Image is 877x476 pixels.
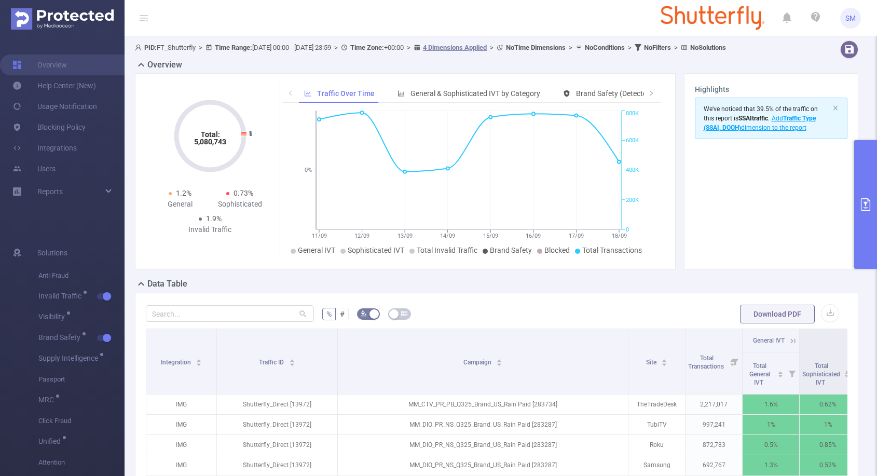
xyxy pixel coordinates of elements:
[298,246,335,254] span: General IVT
[150,199,210,210] div: General
[800,395,856,414] p: 0.62%
[497,362,502,365] i: icon: caret-down
[361,310,367,317] i: icon: bg-colors
[38,438,64,445] span: Unified
[743,395,799,414] p: 1.6%
[628,415,685,434] p: TubiTV
[401,310,407,317] i: icon: table
[728,329,742,394] i: Filter menu
[845,8,856,29] span: SM
[487,44,497,51] span: >
[417,246,477,254] span: Total Invalid Traffic
[38,396,58,403] span: MRC
[585,44,625,51] b: No Conditions
[398,90,405,97] i: icon: bar-chart
[217,415,337,434] p: Shutterfly_Direct [13972]
[778,370,784,373] i: icon: caret-up
[661,358,667,364] div: Sort
[626,167,639,174] tspan: 400K
[626,137,639,144] tspan: 600K
[496,358,502,364] div: Sort
[38,452,125,473] span: Attention
[311,233,326,239] tspan: 11/09
[38,334,84,341] span: Brand Safety
[338,455,628,475] p: MM_DIO_PR_NS_Q325_Brand_US_Rain Paid [283287]
[338,415,628,434] p: MM_DIO_PR_NS_Q325_Brand_US_Rain Paid [283287]
[259,359,285,366] span: Traffic ID
[196,362,202,365] i: icon: caret-down
[176,189,191,197] span: 1.2%
[304,90,311,97] i: icon: line-chart
[497,358,502,361] i: icon: caret-up
[648,90,654,96] i: icon: right
[440,233,455,239] tspan: 14/09
[305,167,312,174] tspan: 0%
[38,355,102,362] span: Supply Intelligence
[704,105,818,131] span: We've noticed that 39.5% of the traffic on this report is .
[11,8,114,30] img: Protected Media
[37,242,67,263] span: Solutions
[38,369,125,390] span: Passport
[628,395,685,414] p: TheTradeDesk
[743,415,799,434] p: 1%
[423,44,487,51] u: 4 Dimensions Applied
[626,226,629,233] tspan: 0
[832,105,839,111] i: icon: close
[348,246,404,254] span: Sophisticated IVT
[644,44,671,51] b: No Filters
[398,233,413,239] tspan: 13/09
[38,411,125,431] span: Click Fraud
[753,337,785,344] span: General IVT
[146,435,216,455] p: IMG
[196,358,202,361] i: icon: caret-up
[12,96,97,117] a: Usage Notification
[526,233,541,239] tspan: 16/09
[180,224,240,235] div: Invalid Traffic
[802,362,840,386] span: Total Sophisticated IVT
[800,415,856,434] p: 1%
[146,455,216,475] p: IMG
[206,214,222,223] span: 1.9%
[662,362,667,365] i: icon: caret-down
[483,233,498,239] tspan: 15/09
[738,115,768,122] b: SSAI traffic
[196,44,205,51] span: >
[135,44,144,51] i: icon: user
[146,305,314,322] input: Search...
[646,359,658,366] span: Site
[12,138,77,158] a: Integrations
[289,358,295,361] i: icon: caret-up
[778,373,784,376] i: icon: caret-down
[287,90,294,96] i: icon: left
[12,158,56,179] a: Users
[38,292,85,300] span: Invalid Traffic
[662,358,667,361] i: icon: caret-up
[686,415,742,434] p: 997,241
[12,75,96,96] a: Help Center (New)
[800,455,856,475] p: 0.52%
[404,44,414,51] span: >
[37,181,63,202] a: Reports
[569,233,584,239] tspan: 17/09
[38,265,125,286] span: Anti-Fraud
[338,435,628,455] p: MM_DIO_PR_NS_Q325_Brand_US_Rain Paid [283287]
[566,44,575,51] span: >
[688,355,725,370] span: Total Transactions
[686,435,742,455] p: 872,783
[544,246,570,254] span: Blocked
[340,310,345,318] span: #
[625,44,635,51] span: >
[217,455,337,475] p: Shutterfly_Direct [13972]
[196,358,202,364] div: Sort
[317,89,375,98] span: Traffic Over Time
[628,435,685,455] p: Roku
[690,44,726,51] b: No Solutions
[686,395,742,414] p: 2,217,017
[506,44,566,51] b: No Time Dimensions
[350,44,384,51] b: Time Zone:
[626,197,639,203] tspan: 200K
[686,455,742,475] p: 692,767
[217,435,337,455] p: Shutterfly_Direct [13972]
[38,313,68,320] span: Visibility
[743,435,799,455] p: 0.5%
